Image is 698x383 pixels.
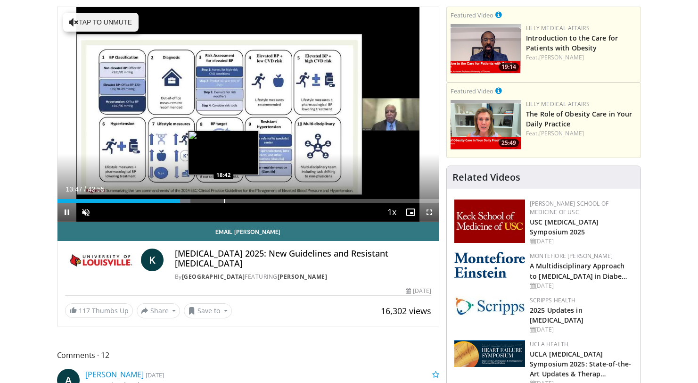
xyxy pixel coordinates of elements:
[406,287,431,295] div: [DATE]
[454,340,525,367] img: 0682476d-9aca-4ba2-9755-3b180e8401f5.png.150x105_q85_autocrop_double_scale_upscale_version-0.2.png
[530,325,633,334] div: [DATE]
[175,249,431,269] h4: [MEDICAL_DATA] 2025: New Guidelines and Resistant [MEDICAL_DATA]
[184,303,232,318] button: Save to
[454,296,525,316] img: c9f2b0b7-b02a-4276-a72a-b0cbb4230bc1.jpg.150x105_q85_autocrop_double_scale_upscale_version-0.2.jpg
[451,24,521,74] a: 19:14
[57,222,439,241] a: Email [PERSON_NAME]
[526,24,590,32] a: Lilly Medical Affairs
[65,249,137,271] img: University of Louisville
[188,131,259,175] img: image.jpeg
[451,11,493,19] small: Featured Video
[530,282,633,290] div: [DATE]
[88,185,104,193] span: 42:55
[526,129,637,138] div: Feat.
[526,33,618,52] a: Introduction to the Care for Patients with Obesity
[401,203,420,222] button: Enable picture-in-picture mode
[381,305,431,316] span: 16,302 views
[278,273,328,281] a: [PERSON_NAME]
[530,340,568,348] a: UCLA Health
[66,185,82,193] span: 13:47
[85,369,144,380] a: [PERSON_NAME]
[451,24,521,74] img: acc2e291-ced4-4dd5-b17b-d06994da28f3.png.150x105_q85_crop-smart_upscale.png
[79,306,90,315] span: 117
[63,13,139,32] button: Tap to unmute
[530,296,575,304] a: Scripps Health
[65,303,133,318] a: 117 Thumbs Up
[530,200,608,216] a: [PERSON_NAME] School of Medicine of USC
[146,371,164,379] small: [DATE]
[526,100,590,108] a: Lilly Medical Affairs
[451,87,493,95] small: Featured Video
[539,53,584,61] a: [PERSON_NAME]
[420,203,439,222] button: Fullscreen
[84,185,86,193] span: /
[454,252,525,278] img: b0142b4c-93a1-4b58-8f91-5265c282693c.png.150x105_q85_autocrop_double_scale_upscale_version-0.2.png
[57,199,439,203] div: Progress Bar
[57,7,439,222] video-js: Video Player
[57,203,76,222] button: Pause
[454,200,525,243] img: 7b941f1f-d101-407a-8bfa-07bd47db01ba.png.150x105_q85_autocrop_double_scale_upscale_version-0.2.jpg
[526,109,632,128] a: The Role of Obesity Care in Your Daily Practice
[451,100,521,150] a: 25:49
[526,53,637,62] div: Feat.
[175,273,431,281] div: By FEATURING
[530,252,613,260] a: Montefiore [PERSON_NAME]
[499,63,519,71] span: 19:14
[530,261,627,280] a: A Multidisciplinary Approach to [MEDICAL_DATA] in Diabe…
[499,139,519,147] span: 25:49
[57,349,440,361] span: Comments 12
[530,306,583,325] a: 2025 Updates in [MEDICAL_DATA]
[137,303,181,318] button: Share
[452,172,520,183] h4: Related Videos
[530,217,599,236] a: USC [MEDICAL_DATA] Symposium 2025
[530,350,631,378] a: UCLA [MEDICAL_DATA] Symposium 2025: State-of-the-Art Updates & Therap…
[141,249,164,271] a: K
[530,237,633,246] div: [DATE]
[539,129,584,137] a: [PERSON_NAME]
[382,203,401,222] button: Playback Rate
[76,203,95,222] button: Unmute
[451,100,521,150] img: e1208b6b-349f-4914-9dd7-f97803bdbf1d.png.150x105_q85_crop-smart_upscale.png
[182,273,245,281] a: [GEOGRAPHIC_DATA]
